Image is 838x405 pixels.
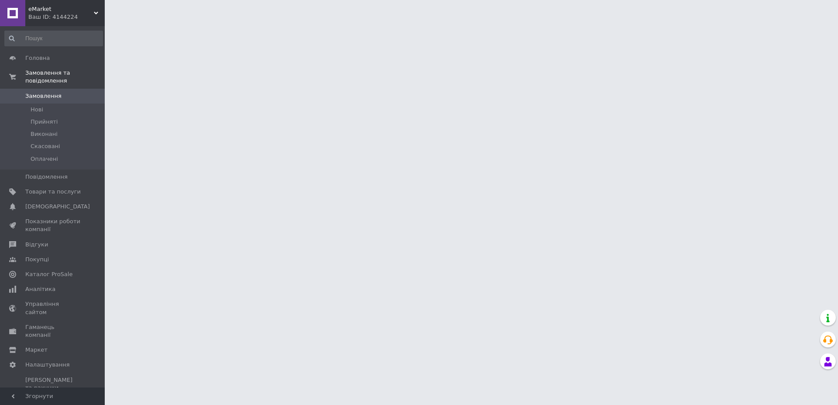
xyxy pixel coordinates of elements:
span: [DEMOGRAPHIC_DATA] [25,203,90,211]
span: Відгуки [25,241,48,249]
span: eMarket [28,5,94,13]
span: Скасовані [31,142,60,150]
span: Прийняті [31,118,58,126]
span: Повідомлення [25,173,68,181]
span: Гаманець компанії [25,323,81,339]
span: Покупці [25,256,49,263]
span: Аналітика [25,285,55,293]
div: Ваш ID: 4144224 [28,13,105,21]
span: Головна [25,54,50,62]
span: Управління сайтом [25,300,81,316]
span: Каталог ProSale [25,270,72,278]
span: Нові [31,106,43,114]
span: Маркет [25,346,48,354]
span: Налаштування [25,361,70,369]
span: Оплачені [31,155,58,163]
span: Товари та послуги [25,188,81,196]
span: Виконані [31,130,58,138]
span: Замовлення [25,92,62,100]
span: Замовлення та повідомлення [25,69,105,85]
span: Показники роботи компанії [25,218,81,233]
input: Пошук [4,31,103,46]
